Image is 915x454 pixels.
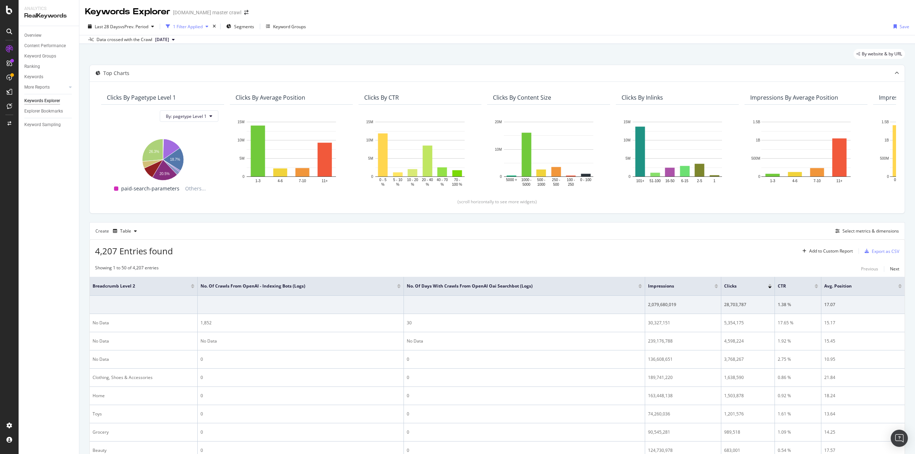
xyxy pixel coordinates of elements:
div: Keywords [24,73,43,81]
button: By: pagetype Level 1 [160,110,218,122]
div: Impressions By Average Position [750,94,838,101]
button: [DATE] [152,35,178,44]
text: 20 - 40 [422,178,433,182]
a: Keyword Groups [24,53,74,60]
div: Toys [93,411,194,417]
div: Keywords Explorer [85,6,170,18]
div: 13.64 [824,411,902,417]
div: 989,518 [724,429,772,435]
a: Keyword Sampling [24,121,74,129]
text: 5 - 10 [393,178,402,182]
span: By website & by URL [862,52,902,56]
div: 18.24 [824,393,902,399]
div: 15.45 [824,338,902,344]
div: Export as CSV [872,248,899,254]
div: legacy label [854,49,905,59]
span: vs Prev. Period [120,24,148,30]
div: 0 [407,374,642,381]
text: 26.3% [149,150,159,154]
text: 1B [756,138,761,142]
text: 5M [625,156,630,160]
div: Beauty [93,447,194,454]
text: 0 [242,175,244,179]
svg: A chart. [493,118,604,187]
div: Grocery [93,429,194,435]
div: 30,327,151 [648,320,718,326]
div: 90,545,281 [648,429,718,435]
svg: A chart. [364,118,476,187]
div: No Data [93,356,194,363]
div: 2.75 % [778,356,818,363]
div: 74,260,036 [648,411,718,417]
text: 5000 + [506,178,517,182]
text: 250 [568,183,574,186]
text: 40 - 70 [437,178,448,182]
text: 0 - 5 [379,178,386,182]
div: RealKeywords [24,12,73,20]
div: Keywords Explorer [24,97,60,105]
div: 683,001 [724,447,772,454]
text: 6-15 [681,179,688,183]
text: 11+ [322,179,328,183]
text: 0 - 5 [894,178,901,182]
span: Last 28 Days [95,24,120,30]
div: A chart. [622,118,733,187]
span: CTR [778,283,804,289]
span: Avg. Position [824,283,887,289]
div: Add to Custom Report [809,249,853,253]
div: Content Performance [24,42,66,50]
button: Save [891,21,909,32]
text: 500M [880,156,889,160]
div: Select metrics & dimensions [842,228,899,234]
div: No Data [201,338,401,344]
div: Keyword Groups [24,53,56,60]
div: Clothing, Shoes & Accessories [93,374,194,381]
text: % [426,183,429,186]
div: 0 [407,393,642,399]
span: paid-search-parameters [121,184,179,193]
span: No. of Days with Crawls from OpenAI Oai Searchbot (Logs) [407,283,628,289]
text: 4-6 [278,179,283,183]
div: 0 [201,374,401,381]
text: % [381,183,385,186]
a: Overview [24,32,74,39]
div: Clicks By CTR [364,94,399,101]
div: A chart. [107,135,218,181]
div: 124,730,978 [648,447,718,454]
text: 7-10 [813,179,821,183]
div: Previous [861,266,878,272]
button: Add to Custom Report [800,245,853,257]
div: Analytics [24,6,73,12]
text: 20.5% [159,172,169,176]
div: Clicks By Inlinks [622,94,663,101]
div: 1,201,576 [724,411,772,417]
div: Ranking [24,63,40,70]
text: 70 - [454,178,460,182]
text: 500M [751,156,760,160]
div: Data crossed with the Crawl [97,36,152,43]
div: Create [95,225,140,237]
text: 1000 [537,183,545,186]
a: Content Performance [24,42,74,50]
div: 0 [201,356,401,363]
span: 4,207 Entries found [95,245,173,257]
text: 7-10 [299,179,306,183]
div: Next [890,266,899,272]
div: 0.92 % [778,393,818,399]
text: 1 [713,179,716,183]
text: 100 % [452,183,462,186]
svg: A chart. [750,118,862,187]
span: Breadcrumb Level 2 [93,283,180,289]
div: 28,703,787 [724,301,772,308]
div: 4,598,224 [724,338,772,344]
div: 189,741,220 [648,374,718,381]
text: 101+ [636,179,644,183]
div: 0 [201,447,401,454]
div: More Reports [24,84,50,91]
span: Impressions [648,283,704,289]
text: % [396,183,399,186]
div: Keyword Sampling [24,121,61,129]
text: % [411,183,414,186]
